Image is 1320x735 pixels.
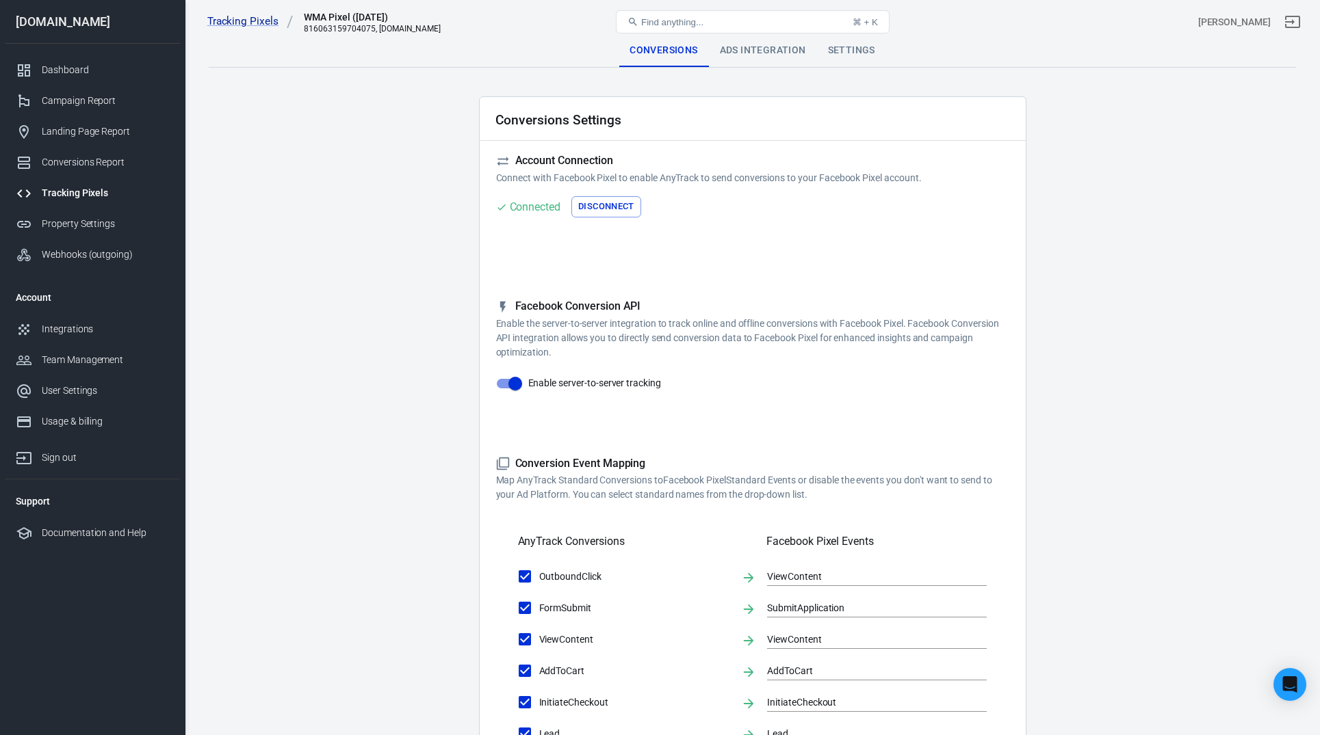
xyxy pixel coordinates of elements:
[42,322,169,336] div: Integrations
[767,662,966,679] input: Event Name
[539,695,730,710] span: InitiateCheckout
[5,209,180,239] a: Property Settings
[42,353,169,367] div: Team Management
[42,414,169,429] div: Usage & billing
[42,217,169,231] div: Property Settings
[496,171,1009,185] p: Connect with Facebook Pixel to enable AnyTrack to send conversions to your Facebook Pixel account.
[5,239,180,270] a: Webhooks (outgoing)
[5,16,180,28] div: [DOMAIN_NAME]
[5,85,180,116] a: Campaign Report
[42,384,169,398] div: User Settings
[510,198,561,215] div: Connected
[767,567,966,585] input: Event Name
[5,55,180,85] a: Dashboard
[539,601,730,615] span: FormSubmit
[42,248,169,262] div: Webhooks (outgoing)
[571,196,641,217] button: Disconnect
[5,345,180,375] a: Team Management
[304,24,441,34] div: 816063159704075, worshipmusicacademy.com
[5,314,180,345] a: Integrations
[616,10,890,34] button: Find anything...⌘ + K
[304,10,441,24] div: WMA Pixel (10-12-22)
[767,599,966,616] input: Event Name
[496,457,1009,471] h5: Conversion Event Mapping
[619,34,708,67] div: Conversions
[42,94,169,108] div: Campaign Report
[5,375,180,406] a: User Settings
[42,526,169,540] div: Documentation and Help
[5,406,180,437] a: Usage & billing
[1276,5,1309,38] a: Sign out
[518,535,625,548] h5: AnyTrack Conversions
[539,570,730,584] span: OutboundClick
[709,34,817,67] div: Ads Integration
[853,17,878,27] div: ⌘ + K
[766,535,987,548] h5: Facebook Pixel Events
[42,451,169,465] div: Sign out
[1273,668,1306,701] div: Open Intercom Messenger
[5,116,180,147] a: Landing Page Report
[495,113,621,127] h2: Conversions Settings
[496,317,1009,360] p: Enable the server-to-server integration to track online and offline conversions with Facebook Pix...
[207,14,294,29] a: Tracking Pixels
[817,34,886,67] div: Settings
[767,693,966,710] input: Event Name
[496,299,1009,314] h5: Facebook Conversion API
[5,437,180,473] a: Sign out
[42,186,169,200] div: Tracking Pixels
[539,664,730,678] span: AddToCart
[539,632,730,647] span: ViewContent
[42,124,169,139] div: Landing Page Report
[1198,15,1271,29] div: Account id: CdSpVoDX
[641,17,703,27] span: Find anything...
[528,376,661,390] span: Enable server-to-server tracking
[5,485,180,518] li: Support
[767,630,966,647] input: Event Name
[42,155,169,170] div: Conversions Report
[496,154,1009,168] h5: Account Connection
[5,147,180,178] a: Conversions Report
[42,63,169,77] div: Dashboard
[5,281,180,314] li: Account
[496,473,1009,502] p: Map AnyTrack Standard Conversions to Facebook Pixel Standard Events or disable the events you don...
[5,178,180,209] a: Tracking Pixels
